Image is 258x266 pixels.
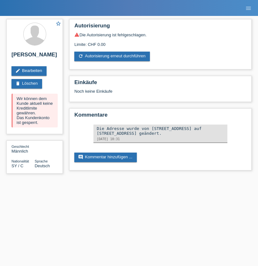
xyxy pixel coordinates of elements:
i: refresh [78,54,83,59]
span: Geschlecht [11,145,29,148]
a: menu [242,6,255,10]
div: Die Adresse wurde von [STREET_ADDRESS] auf [STREET_ADDRESS] geändert. [97,126,224,136]
div: Limite: CHF 0.00 [74,37,247,47]
i: menu [245,5,252,11]
div: Noch keine Einkäufe [74,89,247,98]
div: Die Autorisierung ist fehlgeschlagen. [74,32,247,37]
i: warning [74,32,79,37]
div: Wir können dem Kunde aktuell keine Kreditlimite gewähren. Das Kundenkonto ist gesperrt. [11,94,58,127]
span: Nationalität [11,159,29,163]
span: Syrien / C / 08.08.1967 [11,163,23,168]
h2: Kommentare [74,112,247,121]
a: commentKommentar hinzufügen ... [74,153,137,162]
span: Deutsch [35,163,50,168]
div: [DATE] 10:31 [97,137,224,141]
div: Männlich [11,144,35,154]
a: star_border [55,21,61,27]
i: star_border [55,21,61,26]
i: delete [15,81,20,86]
i: edit [15,68,20,73]
span: Sprache [35,159,48,163]
h2: Autorisierung [74,23,247,32]
a: refreshAutorisierung erneut durchführen [74,52,150,61]
h2: Einkäufe [74,79,247,89]
a: editBearbeiten [11,66,47,76]
h2: [PERSON_NAME] [11,52,58,61]
a: deleteLöschen [11,79,42,89]
i: comment [78,155,83,160]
